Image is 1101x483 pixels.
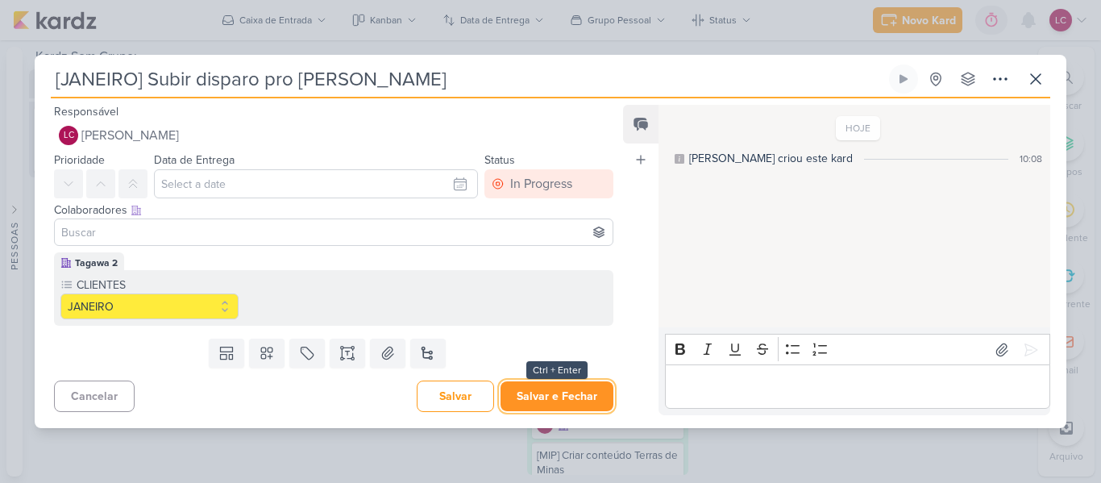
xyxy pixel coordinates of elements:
label: Responsável [54,105,118,119]
div: [PERSON_NAME] criou este kard [689,150,853,167]
input: Buscar [58,223,609,242]
button: Cancelar [54,381,135,412]
button: JANEIRO [60,294,239,319]
div: Ctrl + Enter [526,361,588,379]
div: Tagawa 2 [75,256,118,270]
div: Editor editing area: main [665,364,1050,409]
input: Select a date [154,169,478,198]
button: Salvar e Fechar [501,381,613,411]
div: Colaboradores [54,202,613,219]
label: Prioridade [54,153,105,167]
div: 10:08 [1020,152,1042,166]
label: Data de Entrega [154,153,235,167]
div: Laís Costa [59,126,78,145]
button: In Progress [484,169,613,198]
label: CLIENTES [75,277,239,294]
p: LC [64,131,74,140]
span: [PERSON_NAME] [81,126,179,145]
div: Editor toolbar [665,334,1050,365]
div: Ligar relógio [897,73,910,85]
label: Status [484,153,515,167]
button: Salvar [417,381,494,412]
input: Kard Sem Título [51,65,886,94]
div: In Progress [510,174,572,194]
button: LC [PERSON_NAME] [54,121,613,150]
